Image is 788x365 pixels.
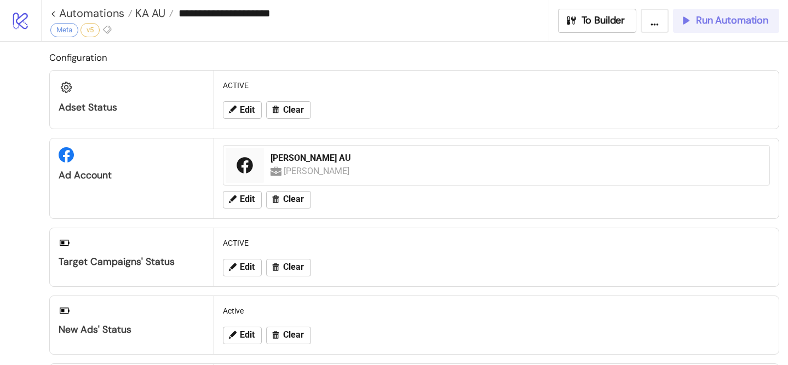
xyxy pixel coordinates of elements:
span: Clear [283,330,304,340]
span: Clear [283,262,304,272]
div: ACTIVE [218,233,774,253]
div: Target Campaigns' Status [59,256,205,268]
a: KA AU [133,8,174,19]
span: Clear [283,105,304,115]
button: Clear [266,327,311,344]
button: Clear [266,101,311,119]
span: Edit [240,105,255,115]
button: Run Automation [673,9,779,33]
button: Clear [266,259,311,276]
button: Edit [223,191,262,208]
button: Edit [223,327,262,344]
span: Clear [283,194,304,204]
span: KA AU [133,6,165,20]
span: Run Automation [696,14,768,27]
span: Edit [240,194,255,204]
span: To Builder [582,14,625,27]
div: v5 [80,23,100,37]
button: Clear [266,191,311,208]
button: To Builder [558,9,637,33]
a: < Automations [50,8,133,19]
div: [PERSON_NAME] [284,164,352,178]
button: ... [641,9,669,33]
button: Edit [223,101,262,119]
div: ACTIVE [218,75,774,96]
span: Edit [240,262,255,272]
div: [PERSON_NAME] AU [271,152,763,164]
div: New Ads' Status [59,323,205,336]
div: Active [218,300,774,321]
span: Edit [240,330,255,340]
div: Meta [50,23,78,37]
div: Adset Status [59,101,205,114]
h2: Configuration [49,50,779,65]
div: Ad Account [59,169,205,182]
button: Edit [223,259,262,276]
